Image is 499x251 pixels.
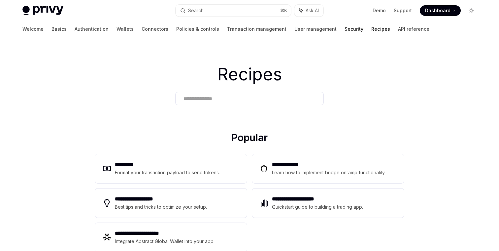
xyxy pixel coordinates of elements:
button: Search...⌘K [176,5,291,17]
a: User management [294,21,337,37]
span: ⌘ K [280,8,287,13]
a: Demo [373,7,386,14]
a: Security [345,21,363,37]
a: **** **** ***Learn how to implement bridge onramp functionality. [252,154,404,183]
span: Dashboard [425,7,450,14]
a: Support [394,7,412,14]
img: light logo [22,6,63,15]
a: Recipes [371,21,390,37]
div: Search... [188,7,207,15]
a: Basics [51,21,67,37]
a: Connectors [142,21,168,37]
a: Authentication [75,21,109,37]
h2: Popular [95,132,404,146]
div: Best tips and tricks to optimize your setup. [115,203,208,211]
a: Welcome [22,21,44,37]
button: Ask AI [294,5,323,17]
a: **** ****Format your transaction payload to send tokens. [95,154,247,183]
div: Learn how to implement bridge onramp functionality. [272,169,387,177]
span: Ask AI [306,7,319,14]
div: Format your transaction payload to send tokens. [115,169,220,177]
button: Toggle dark mode [466,5,477,16]
a: Wallets [116,21,134,37]
a: API reference [398,21,429,37]
a: Dashboard [420,5,461,16]
a: Policies & controls [176,21,219,37]
div: Quickstart guide to building a trading app. [272,203,363,211]
div: Integrate Abstract Global Wallet into your app. [115,237,215,245]
a: Transaction management [227,21,286,37]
